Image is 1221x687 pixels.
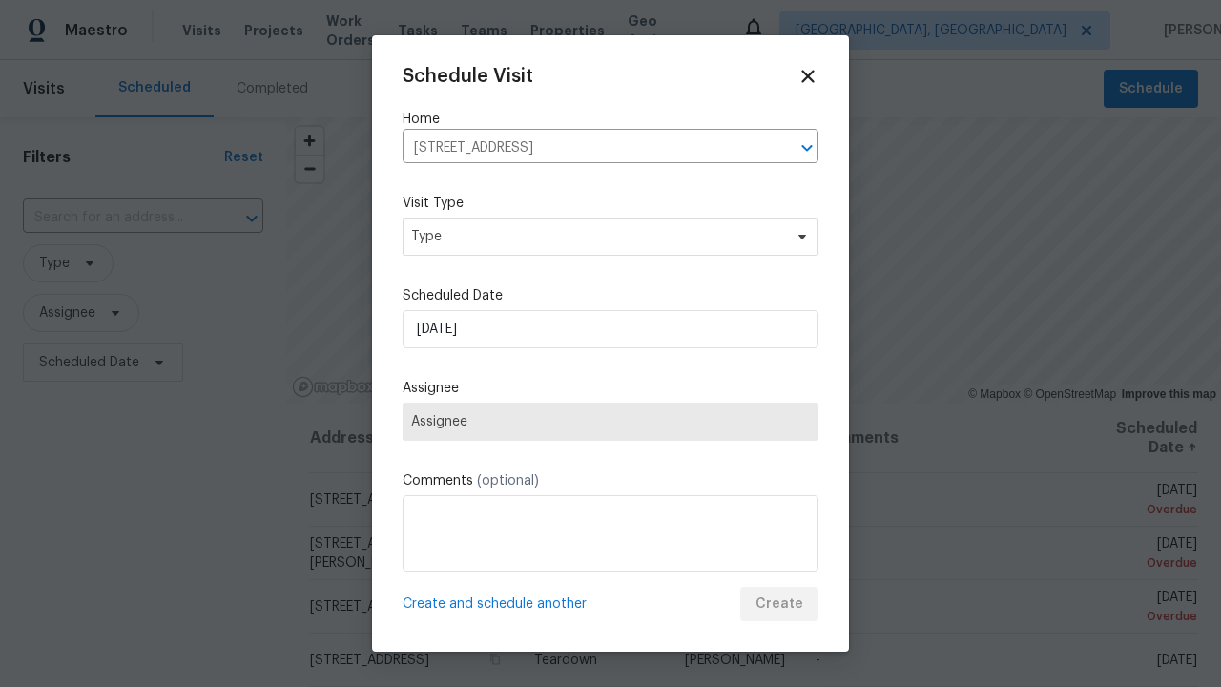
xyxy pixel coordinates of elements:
[403,194,818,213] label: Visit Type
[794,135,820,161] button: Open
[403,286,818,305] label: Scheduled Date
[403,310,818,348] input: M/D/YYYY
[477,474,539,488] span: (optional)
[411,414,810,429] span: Assignee
[403,110,818,129] label: Home
[411,227,782,246] span: Type
[403,379,818,398] label: Assignee
[403,67,533,86] span: Schedule Visit
[403,134,765,163] input: Enter in an address
[403,471,818,490] label: Comments
[797,66,818,87] span: Close
[403,594,587,614] span: Create and schedule another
